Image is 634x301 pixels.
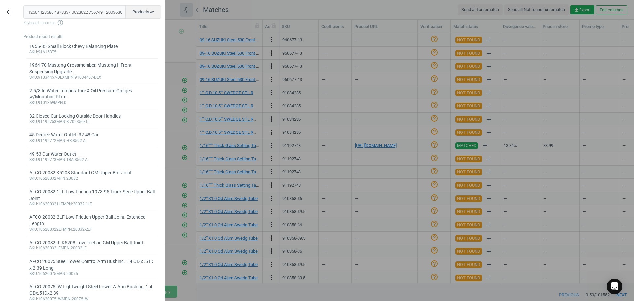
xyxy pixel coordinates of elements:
button: keyboard_backspace [2,4,17,20]
div: 49-53 Car Water Outlet [29,151,156,157]
div: :91192772 :HR-8592-A [29,138,156,144]
span: mpn [56,119,65,124]
span: sku [29,227,37,232]
span: mpn [56,176,65,181]
div: :91034457-DLX :91034457-DLX [29,75,156,80]
span: sku [29,246,37,250]
button: Close [113,9,123,15]
div: 1964-70 Mustang Crossmember, Mustang II Front Suspension Upgrade [29,62,156,75]
div: :91192753 :B-702350/1-L [29,119,156,125]
div: :9101359 :0 [29,100,156,106]
span: mpn [56,157,65,162]
div: Open Intercom Messenger [607,279,622,294]
span: mpn [61,246,70,250]
div: :10620032 :20032 [29,176,156,181]
div: :91615375 [29,50,156,55]
span: Keyboard shortcuts [23,19,161,26]
div: :10620032LF :20032LF [29,246,156,251]
div: AFCO 20032-1LF Low Friction 1973-95 Truck-Style Upper Ball Joint [29,189,156,202]
div: 45 Degree Water Outlet, 32-48 Car [29,132,156,138]
span: sku [29,50,37,54]
i: keyboard_backspace [6,8,14,16]
div: AFCO 20032LF K5208 Low Friction GM Upper Ball Joint [29,240,156,246]
span: mpn [56,138,65,143]
span: mpn [65,75,74,80]
span: sku [29,138,37,143]
span: sku [29,271,37,276]
div: AFCO 20075 Steel Lower Control Arm Bushing, 1.4 OD x .5 ID x 2.39 Long [29,258,156,271]
button: Productsswap_horiz [125,5,161,19]
span: sku [29,75,37,80]
div: 1955-85 Small Block Chevy Balancing Plate [29,43,156,50]
div: :106200322LF :20032-2LF [29,227,156,232]
span: sku [29,100,37,105]
div: Product report results [23,34,165,40]
span: sku [29,202,37,206]
span: mpn [56,271,65,276]
div: :106200321LF :20032-1LF [29,202,156,207]
span: sku [29,176,37,181]
div: :91192773 :1BA-8592-A [29,157,156,163]
div: AFCO 20032-2LF Low Friction Upper Ball Joint, Extended Length [29,214,156,227]
div: :10620075 :20075 [29,271,156,277]
input: Enter the SKU or product name [23,5,126,19]
span: mpn [63,227,72,232]
div: AFCO 20075LW Lightweight Steel Lower A-Arm Bushing, 1.4 ODx.5 IDx2.39 [29,284,156,297]
i: info_outline [57,19,64,26]
div: 32 Closed Car Locking Outside Door Handles [29,113,156,119]
span: mpn [54,100,63,105]
span: sku [29,157,37,162]
div: AFCO 20032 K5208 Standard GM Upper Ball Joint [29,170,156,176]
span: mpn [63,202,72,206]
span: Products [132,9,155,15]
span: sku [29,119,37,124]
i: swap_horiz [149,9,155,15]
div: 2-5/8 In Water Temperature & Oil Pressure Gauges w/Mounting Plate [29,88,156,100]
